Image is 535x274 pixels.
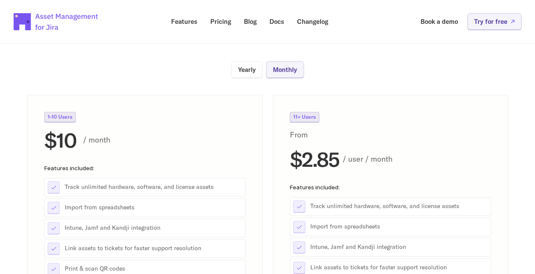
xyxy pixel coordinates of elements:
[310,263,488,272] p: Link assets to tickets for faster support resolution
[165,13,203,30] a: Features
[65,244,242,253] p: Link assets to tickets for faster support resolution
[44,165,246,171] p: Features included:
[474,18,507,25] p: Try for free
[310,223,488,231] p: Import from spreadsheets
[171,18,197,25] p: Features
[290,148,339,170] h2: $2.85
[65,203,242,212] p: Import from spreadsheets
[238,66,256,73] p: Yearly
[244,18,257,25] p: Blog
[83,134,246,146] p: / month
[238,13,263,30] a: Blog
[48,114,72,120] p: 1-10 Users
[269,18,284,25] p: Docs
[297,18,328,25] p: Changelog
[310,243,488,251] p: Intune, Jamf and Kandji integration
[467,13,521,30] a: Try for free
[210,18,231,25] p: Pricing
[293,114,316,120] p: 11+ Users
[44,129,76,151] h2: $10
[273,66,297,73] p: Monthly
[290,184,491,190] p: Features included:
[310,202,488,211] p: Track unlimited hardware, software, and license assets
[415,13,464,30] a: Book a demo
[291,13,334,30] a: Changelog
[343,153,491,165] p: / user / month
[65,183,242,191] p: Track unlimited hardware, software, and license assets
[65,265,242,273] p: Print & scan QR codes
[263,13,290,30] a: Docs
[290,129,320,141] p: From
[421,18,458,25] p: Book a demo
[204,13,237,30] a: Pricing
[65,224,242,232] p: Intune, Jamf and Kandji integration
